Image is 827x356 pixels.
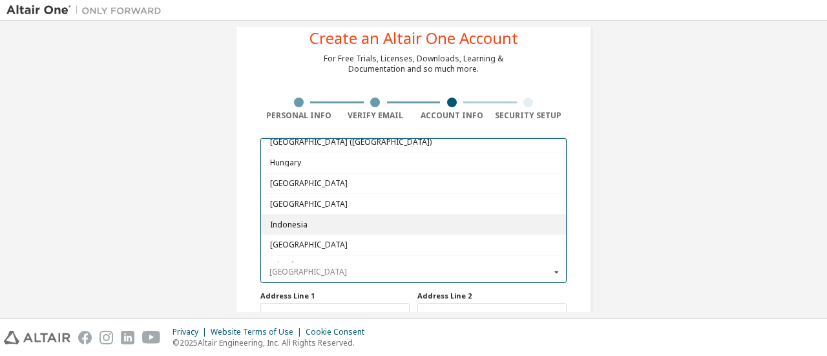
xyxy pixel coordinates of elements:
[121,331,134,344] img: linkedin.svg
[417,291,567,301] label: Address Line 2
[4,331,70,344] img: altair_logo.svg
[142,331,161,344] img: youtube.svg
[173,337,372,348] p: © 2025 Altair Engineering, Inc. All Rights Reserved.
[6,4,168,17] img: Altair One
[99,331,113,344] img: instagram.svg
[270,200,558,207] span: [GEOGRAPHIC_DATA]
[270,241,558,249] span: [GEOGRAPHIC_DATA]
[490,110,567,121] div: Security Setup
[413,110,490,121] div: Account Info
[270,262,558,269] span: Isle of Man
[260,291,410,301] label: Address Line 1
[78,331,92,344] img: facebook.svg
[270,180,558,187] span: [GEOGRAPHIC_DATA]
[270,220,558,228] span: Indonesia
[337,110,414,121] div: Verify Email
[260,110,337,121] div: Personal Info
[309,30,518,46] div: Create an Altair One Account
[306,327,372,337] div: Cookie Consent
[270,159,558,167] span: Hungary
[270,138,558,146] span: [GEOGRAPHIC_DATA] ([GEOGRAPHIC_DATA])
[324,54,503,74] div: For Free Trials, Licenses, Downloads, Learning & Documentation and so much more.
[173,327,211,337] div: Privacy
[211,327,306,337] div: Website Terms of Use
